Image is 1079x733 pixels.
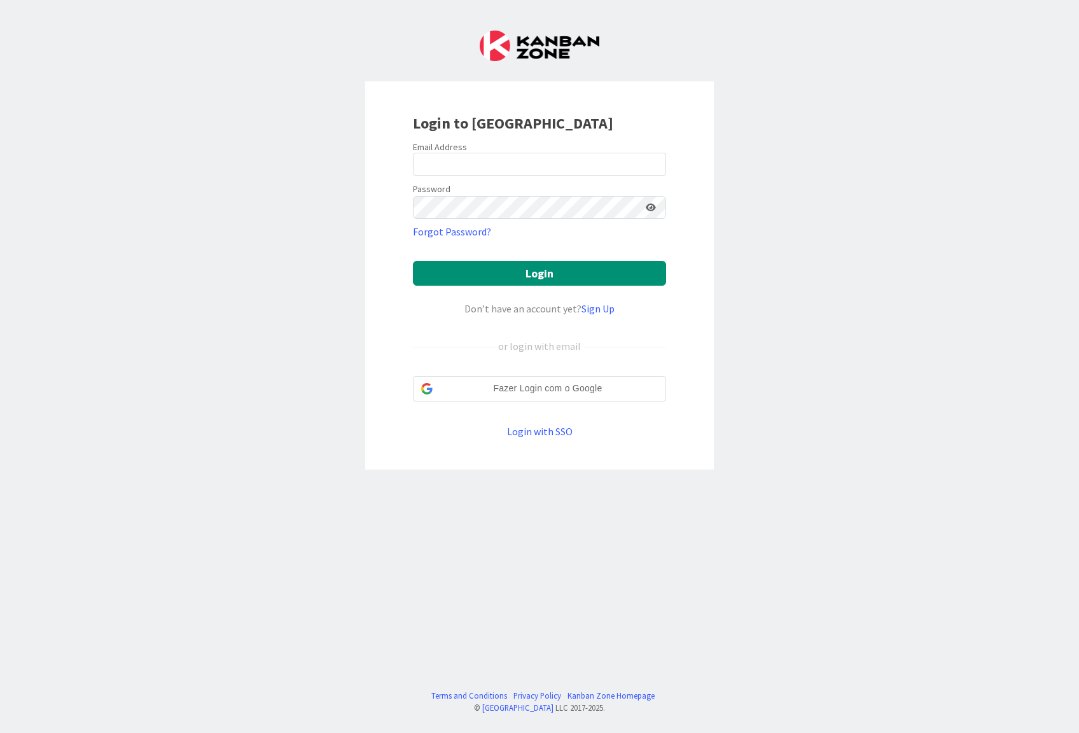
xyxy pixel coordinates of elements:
a: Sign Up [581,302,615,315]
a: Privacy Policy [513,690,561,702]
a: Forgot Password? [413,224,491,239]
div: Don’t have an account yet? [413,301,666,316]
a: Kanban Zone Homepage [567,690,655,702]
a: Terms and Conditions [431,690,507,702]
label: Email Address [413,141,467,153]
div: © LLC 2017- 2025 . [425,702,655,714]
a: [GEOGRAPHIC_DATA] [482,702,553,713]
a: Login with SSO [507,425,573,438]
b: Login to [GEOGRAPHIC_DATA] [413,113,613,133]
img: Kanban Zone [480,31,599,61]
label: Password [413,183,450,196]
div: or login with email [495,339,584,354]
button: Login [413,261,666,286]
div: Fazer Login com o Google [413,376,666,401]
span: Fazer Login com o Google [438,382,658,395]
